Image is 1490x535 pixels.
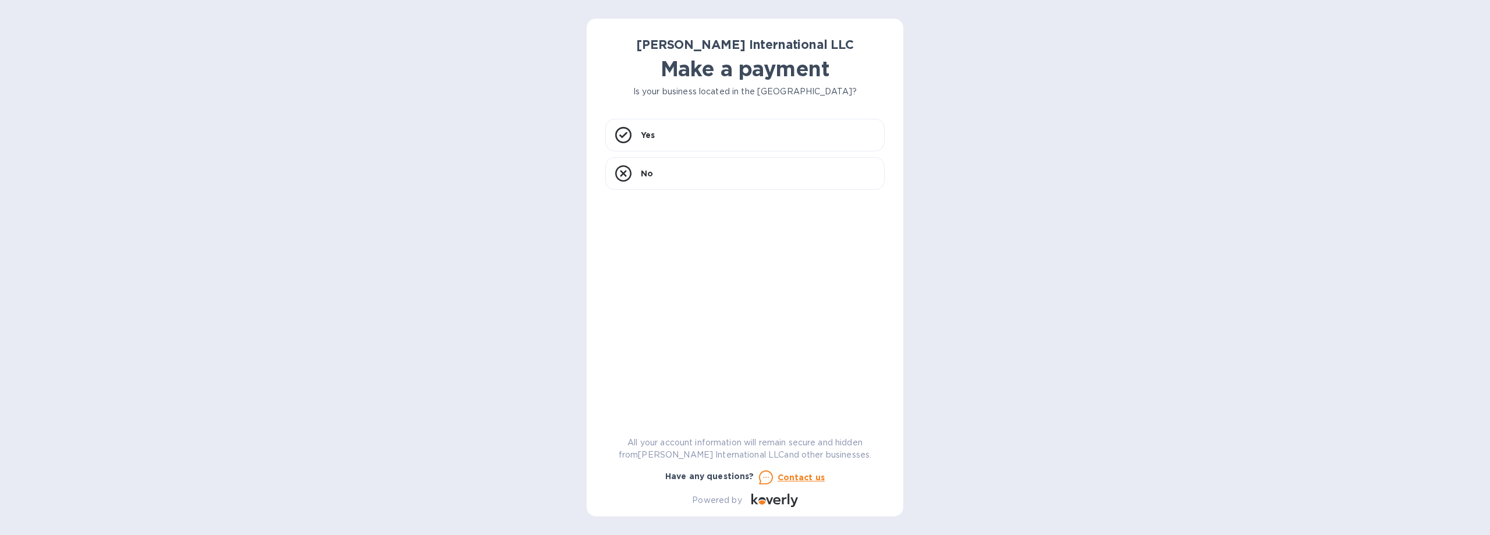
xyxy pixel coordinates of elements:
p: No [641,168,653,179]
p: Powered by [692,494,742,506]
p: Yes [641,129,655,141]
b: [PERSON_NAME] International LLC [636,37,854,52]
p: All your account information will remain secure and hidden from [PERSON_NAME] International LLC a... [605,437,885,461]
b: Have any questions? [665,472,754,481]
h1: Make a payment [605,56,885,81]
u: Contact us [778,473,825,482]
p: Is your business located in the [GEOGRAPHIC_DATA]? [605,86,885,98]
